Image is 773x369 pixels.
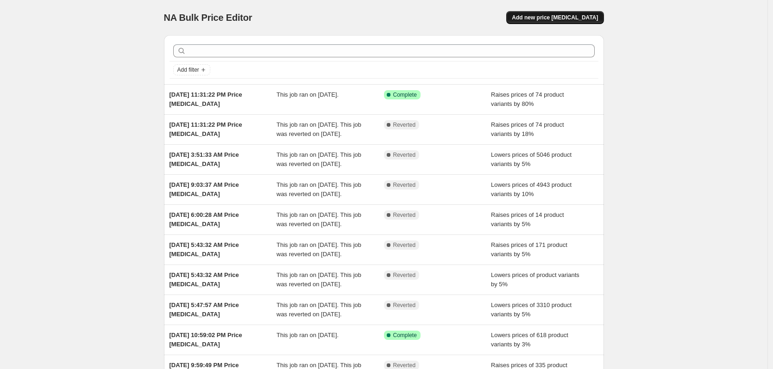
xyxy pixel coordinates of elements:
[170,181,239,197] span: [DATE] 9:03:37 AM Price [MEDICAL_DATA]
[393,271,416,279] span: Reverted
[277,121,361,137] span: This job ran on [DATE]. This job was reverted on [DATE].
[491,91,564,107] span: Raises prices of 74 product variants by 80%
[277,151,361,167] span: This job ran on [DATE]. This job was reverted on [DATE].
[491,301,572,318] span: Lowers prices of 3310 product variants by 5%
[170,271,239,288] span: [DATE] 5:43:32 AM Price [MEDICAL_DATA]
[491,332,568,348] span: Lowers prices of 618 product variants by 3%
[393,211,416,219] span: Reverted
[393,121,416,129] span: Reverted
[170,121,242,137] span: [DATE] 11:31:22 PM Price [MEDICAL_DATA]
[170,241,239,258] span: [DATE] 5:43:32 AM Price [MEDICAL_DATA]
[393,301,416,309] span: Reverted
[170,211,239,228] span: [DATE] 6:00:28 AM Price [MEDICAL_DATA]
[277,271,361,288] span: This job ran on [DATE]. This job was reverted on [DATE].
[491,151,572,167] span: Lowers prices of 5046 product variants by 5%
[170,301,239,318] span: [DATE] 5:47:57 AM Price [MEDICAL_DATA]
[277,332,339,338] span: This job ran on [DATE].
[491,211,564,228] span: Raises prices of 14 product variants by 5%
[393,151,416,159] span: Reverted
[277,301,361,318] span: This job ran on [DATE]. This job was reverted on [DATE].
[491,121,564,137] span: Raises prices of 74 product variants by 18%
[277,241,361,258] span: This job ran on [DATE]. This job was reverted on [DATE].
[491,271,579,288] span: Lowers prices of product variants by 5%
[393,241,416,249] span: Reverted
[491,181,572,197] span: Lowers prices of 4943 product variants by 10%
[506,11,603,24] button: Add new price [MEDICAL_DATA]
[393,332,417,339] span: Complete
[393,91,417,98] span: Complete
[512,14,598,21] span: Add new price [MEDICAL_DATA]
[177,66,199,74] span: Add filter
[170,151,239,167] span: [DATE] 3:51:33 AM Price [MEDICAL_DATA]
[164,12,252,23] span: NA Bulk Price Editor
[277,211,361,228] span: This job ran on [DATE]. This job was reverted on [DATE].
[277,91,339,98] span: This job ran on [DATE].
[393,181,416,189] span: Reverted
[173,64,210,75] button: Add filter
[393,362,416,369] span: Reverted
[277,181,361,197] span: This job ran on [DATE]. This job was reverted on [DATE].
[170,91,242,107] span: [DATE] 11:31:22 PM Price [MEDICAL_DATA]
[491,241,567,258] span: Raises prices of 171 product variants by 5%
[170,332,242,348] span: [DATE] 10:59:02 PM Price [MEDICAL_DATA]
